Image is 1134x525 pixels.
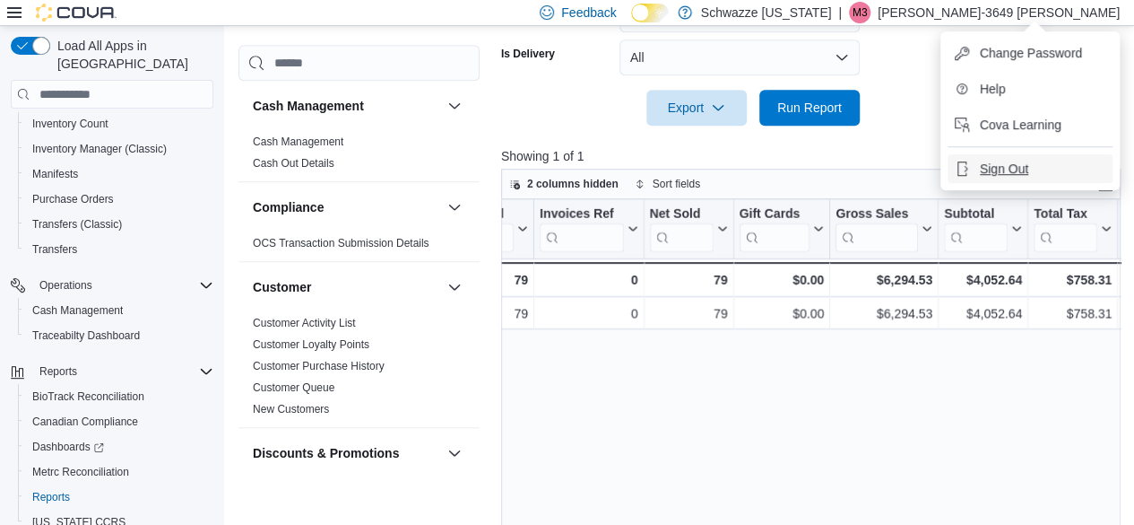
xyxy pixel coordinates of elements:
[18,111,221,136] button: Inventory Count
[253,156,334,171] span: Cash Out Details
[739,206,824,252] button: Gift Cards
[32,490,70,504] span: Reports
[253,444,440,462] button: Discounts & Promotions
[501,147,1127,165] p: Showing 1 of 1
[253,157,334,170] a: Cash Out Details
[540,206,623,252] div: Invoices Ref
[18,409,221,434] button: Canadian Compliance
[1034,206,1097,252] div: Total Tax
[1034,206,1097,223] div: Total Tax
[878,2,1120,23] p: [PERSON_NAME]-3649 [PERSON_NAME]
[853,2,868,23] span: M3
[18,237,221,262] button: Transfers
[501,47,555,61] label: Is Delivery
[25,300,130,321] a: Cash Management
[835,269,932,291] div: $6,294.53
[835,206,918,223] div: Gross Sales
[835,302,932,324] div: $6,294.53
[18,187,221,212] button: Purchase Orders
[253,97,364,115] h3: Cash Management
[739,206,809,252] div: Gift Card Sales
[25,486,77,508] a: Reports
[253,135,343,149] span: Cash Management
[701,2,832,23] p: Schwazze [US_STATE]
[253,317,356,329] a: Customer Activity List
[39,278,92,293] span: Operations
[253,402,329,416] span: New Customers
[32,465,129,479] span: Metrc Reconciliation
[631,22,632,23] span: Dark Mode
[253,237,429,249] a: OCS Transaction Submission Details
[18,298,221,323] button: Cash Management
[423,302,528,324] div: 79
[238,312,480,427] div: Customer
[25,325,147,346] a: Traceabilty Dashboard
[649,302,727,324] div: 79
[25,300,213,321] span: Cash Management
[527,177,619,191] span: 2 columns hidden
[444,442,465,464] button: Discounts & Promotions
[649,206,727,252] button: Net Sold
[649,269,727,291] div: 79
[423,269,528,291] div: 79
[739,302,824,324] div: $0.00
[50,37,213,73] span: Load All Apps in [GEOGRAPHIC_DATA]
[253,403,329,416] a: New Customers
[759,90,860,126] button: Run Report
[444,197,465,218] button: Compliance
[32,142,167,156] span: Inventory Manager (Classic)
[25,239,84,260] a: Transfers
[18,384,221,409] button: BioTrack Reconciliation
[25,188,121,210] a: Purchase Orders
[253,316,356,330] span: Customer Activity List
[25,436,111,458] a: Dashboards
[18,485,221,510] button: Reports
[253,381,334,394] a: Customer Queue
[25,486,213,508] span: Reports
[540,206,637,252] button: Invoices Ref
[25,138,213,160] span: Inventory Manager (Classic)
[25,461,136,483] a: Metrc Reconciliation
[253,381,334,395] span: Customer Queue
[980,116,1061,134] span: Cova Learning
[739,206,809,223] div: Gift Cards
[980,44,1082,62] span: Change Password
[646,90,747,126] button: Export
[36,4,117,22] img: Cova
[423,206,514,252] div: Invoices Sold
[944,302,1022,324] div: $4,052.64
[25,436,213,458] span: Dashboards
[849,2,870,23] div: Michael-3649 Morefield
[32,275,213,296] span: Operations
[253,278,311,296] h3: Customer
[944,206,1022,252] button: Subtotal
[253,337,369,352] span: Customer Loyalty Points
[444,276,465,298] button: Customer
[649,206,713,252] div: Net Sold
[631,4,669,22] input: Dark Mode
[25,386,151,407] a: BioTrack Reconciliation
[25,325,213,346] span: Traceabilty Dashboard
[540,269,637,291] div: 0
[32,242,77,257] span: Transfers
[1034,302,1112,324] div: $758.31
[253,278,440,296] button: Customer
[619,39,860,75] button: All
[561,4,616,22] span: Feedback
[944,206,1008,223] div: Subtotal
[253,198,324,216] h3: Compliance
[948,39,1112,67] button: Change Password
[253,198,440,216] button: Compliance
[25,386,213,407] span: BioTrack Reconciliation
[1034,269,1112,291] div: $758.31
[32,117,108,131] span: Inventory Count
[25,411,145,433] a: Canadian Compliance
[739,269,824,291] div: $0.00
[32,303,123,318] span: Cash Management
[238,232,480,261] div: Compliance
[18,434,221,459] a: Dashboards
[32,328,140,343] span: Traceabilty Dashboard
[253,444,399,462] h3: Discounts & Promotions
[253,97,440,115] button: Cash Management
[502,173,626,195] button: 2 columns hidden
